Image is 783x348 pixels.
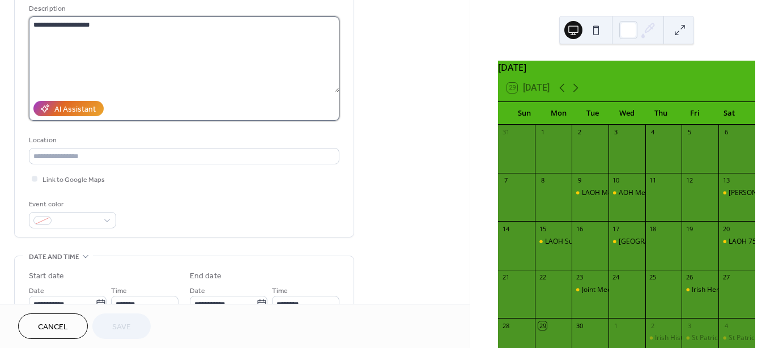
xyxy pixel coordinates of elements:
div: 16 [575,224,584,233]
span: Link to Google Maps [42,174,105,186]
div: St Patrick's Family Festival [692,333,774,343]
div: 21 [501,273,510,282]
div: Irish History [645,333,682,343]
span: Date [29,285,44,297]
div: [DATE] [498,61,755,74]
div: 1 [612,321,620,330]
div: AOH Meeting [608,188,645,198]
div: Irish History [655,333,693,343]
div: 28 [501,321,510,330]
div: Sun [507,102,541,125]
div: LAOH Suffolk County Meeting [535,237,572,247]
div: Joint Meeting [572,285,608,295]
div: 5 [685,128,693,137]
div: LAOH Meeting [582,188,628,198]
div: Sat [712,102,746,125]
div: LAOH 75th Anniversary [718,237,755,247]
div: 23 [575,273,584,282]
div: 2 [649,321,657,330]
div: 12 [685,176,693,185]
div: 19 [685,224,693,233]
div: Description [29,3,337,15]
div: 22 [538,273,547,282]
div: 27 [722,273,730,282]
div: 13 [722,176,730,185]
span: Time [272,285,288,297]
div: Event color [29,198,114,210]
div: 31 [501,128,510,137]
div: Thu [644,102,678,125]
div: 3 [685,321,693,330]
span: Cancel [38,321,68,333]
div: 6 [722,128,730,137]
div: AOH Meeting [619,188,661,198]
div: Suffolk County AOH Meeting [608,237,645,247]
button: AI Assistant [33,101,104,116]
div: 11 [649,176,657,185]
div: 9 [575,176,584,185]
div: Wed [610,102,644,125]
div: 10 [612,176,620,185]
div: 4 [649,128,657,137]
span: Date [190,285,205,297]
div: Tue [576,102,610,125]
div: 15 [538,224,547,233]
div: 1 [538,128,547,137]
div: 2 [575,128,584,137]
div: LAOH Meeting [572,188,608,198]
div: 3 [612,128,620,137]
div: 14 [501,224,510,233]
div: St Patrick's Family Festival [682,333,718,343]
div: Mon [541,102,575,125]
div: 24 [612,273,620,282]
span: Time [111,285,127,297]
div: 26 [685,273,693,282]
div: 20 [722,224,730,233]
div: Joint Meeting [582,285,623,295]
div: 17 [612,224,620,233]
div: 8 [538,176,547,185]
div: 7 [501,176,510,185]
div: AI Assistant [54,104,96,116]
div: Fri [678,102,712,125]
button: Cancel [18,313,88,339]
div: St Patrick's Family Festival [718,333,755,343]
div: 25 [649,273,657,282]
div: Start date [29,270,64,282]
div: [GEOGRAPHIC_DATA] AOH Meeting [619,237,731,247]
div: 30 [575,321,584,330]
div: LAOH Suffolk County Meeting [545,237,638,247]
div: Irish Heritage Night [692,285,754,295]
div: End date [190,270,222,282]
div: 29 [538,321,547,330]
div: 18 [649,224,657,233]
div: Location [29,134,337,146]
span: Date and time [29,251,79,263]
div: 4 [722,321,730,330]
div: Martin McGuiness Chieftain's Walk [718,188,755,198]
div: Irish Heritage Night [682,285,718,295]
